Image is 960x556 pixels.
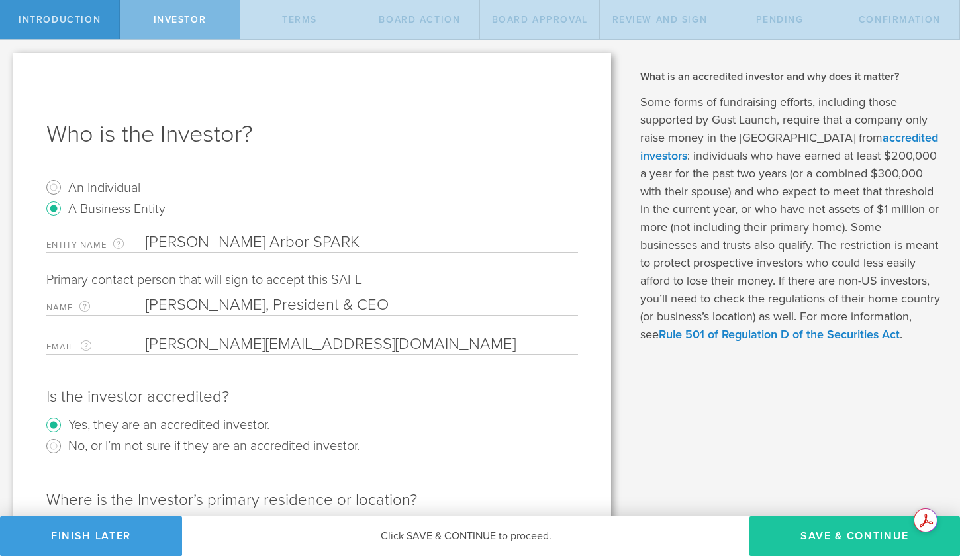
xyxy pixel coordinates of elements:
[68,199,166,218] label: A Business Entity
[46,237,146,252] label: Entity Name
[640,93,941,344] p: Some forms of fundraising efforts, including those supported by Gust Launch, require that a compa...
[640,130,938,163] a: accredited investors
[379,14,460,25] span: Board Action
[154,14,207,25] span: Investor
[46,339,146,354] label: Email
[46,300,146,315] label: Name
[612,14,708,25] span: Review and Sign
[182,516,749,556] div: Click SAVE & CONTINUE to proceed.
[640,69,941,84] h2: What is an accredited investor and why does it matter?
[19,14,101,25] span: Introduction
[46,387,578,408] div: Is the investor accredited?
[859,14,941,25] span: Confirmation
[282,14,317,25] span: terms
[146,295,571,315] input: Required
[756,14,804,25] span: Pending
[68,414,269,434] label: Yes, they are an accredited investor.
[894,453,960,516] iframe: Chat Widget
[492,14,588,25] span: Board Approval
[46,271,578,289] div: Primary contact person that will sign to accept this SAFE
[146,232,578,252] input: Required
[46,436,578,457] radio: No, or I’m not sure if they are an accredited investor.
[46,118,578,150] h1: Who is the Investor?
[68,177,140,197] label: An Individual
[146,334,571,354] input: Required
[749,516,960,556] button: Save & Continue
[46,490,578,511] div: Where is the Investor’s primary residence or location?
[68,436,360,455] label: No, or I’m not sure if they are an accredited investor.
[659,327,900,342] a: Rule 501 of Regulation D of the Securities Act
